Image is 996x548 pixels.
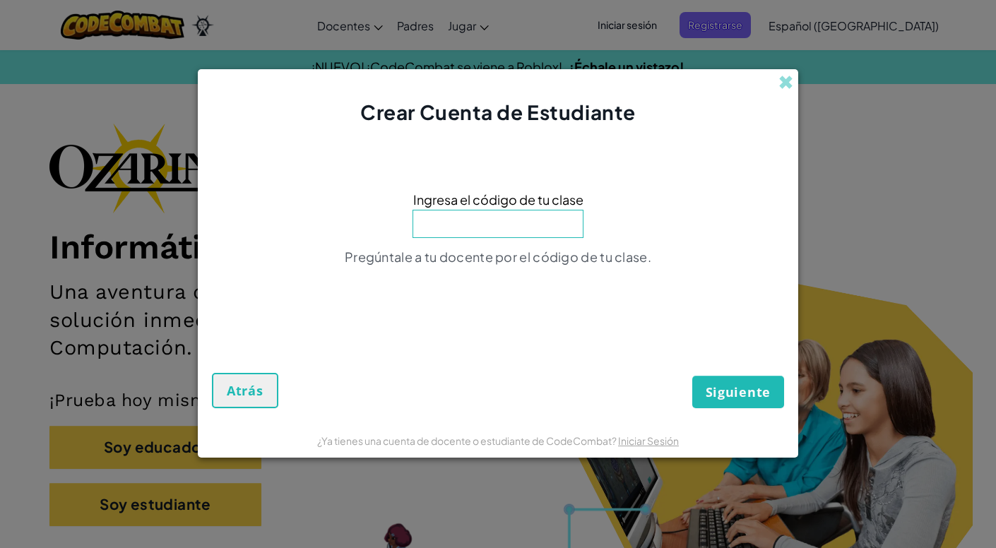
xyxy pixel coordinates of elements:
button: Atrás [212,373,278,408]
button: Siguiente [692,376,784,408]
span: Pregúntale a tu docente por el código de tu clase. [345,249,651,265]
span: Ingresa el código de tu clase [413,189,583,210]
span: Atrás [227,382,263,399]
span: Siguiente [706,383,771,400]
span: ¿Ya tienes una cuenta de docente o estudiante de CodeCombat? [317,434,618,447]
span: Crear Cuenta de Estudiante [360,100,636,124]
a: Iniciar Sesión [618,434,679,447]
